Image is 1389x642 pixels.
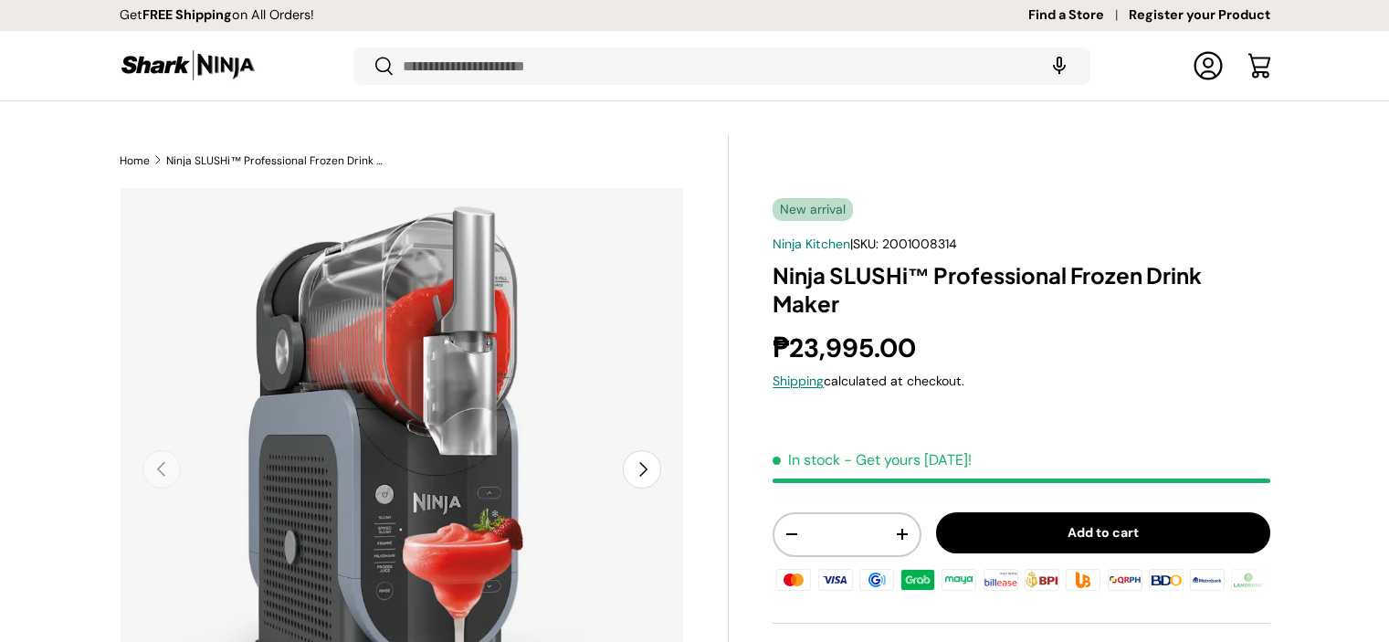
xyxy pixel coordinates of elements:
img: metrobank [1187,566,1227,594]
div: calculated at checkout. [773,372,1269,391]
img: master [773,566,814,594]
strong: ₱23,995.00 [773,331,921,365]
img: bpi [1022,566,1062,594]
h1: Ninja SLUSHi™ Professional Frozen Drink Maker [773,261,1269,318]
a: Ninja SLUSHi™ Professional Frozen Drink Maker [166,155,385,166]
img: bdo [1146,566,1186,594]
img: landbank [1228,566,1268,594]
span: 2001008314 [882,236,957,252]
speech-search-button: Search by voice [1030,46,1089,86]
nav: Breadcrumbs [120,153,730,169]
a: Register your Product [1129,5,1270,26]
img: maya [939,566,979,594]
span: In stock [773,450,840,469]
a: Shipping [773,373,824,389]
img: qrph [1104,566,1144,594]
img: billease [981,566,1021,594]
strong: FREE Shipping [142,6,232,23]
a: Ninja Kitchen [773,236,850,252]
p: Get on All Orders! [120,5,314,26]
span: SKU: [853,236,879,252]
a: Home [120,155,150,166]
img: gcash [857,566,897,594]
a: Find a Store [1028,5,1129,26]
p: - Get yours [DATE]! [844,450,972,469]
button: Add to cart [936,512,1270,553]
img: ubp [1063,566,1103,594]
span: New arrival [773,198,853,221]
span: | [850,236,957,252]
img: Shark Ninja Philippines [120,47,257,83]
img: grabpay [898,566,938,594]
img: visa [815,566,855,594]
